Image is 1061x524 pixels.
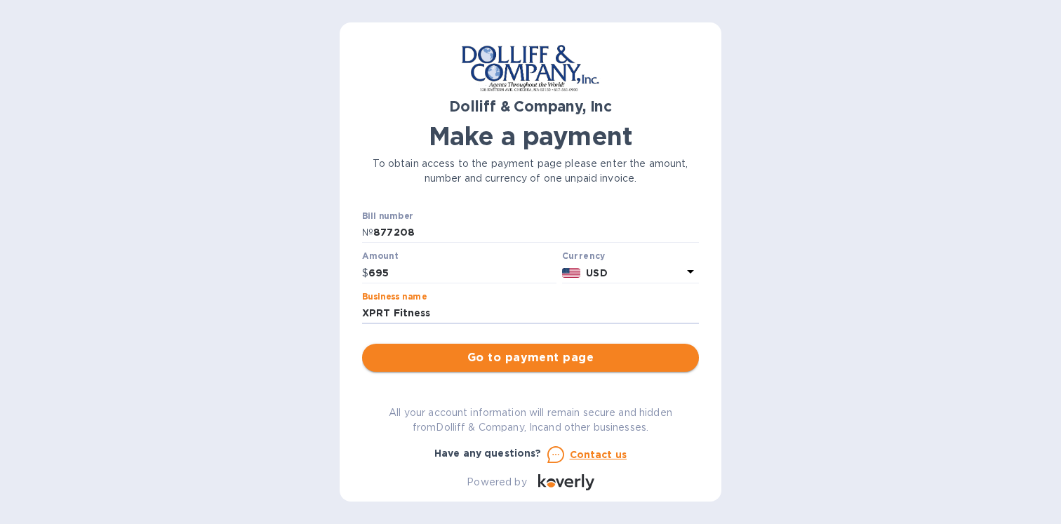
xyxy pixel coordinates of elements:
[562,250,606,261] b: Currency
[362,344,699,372] button: Go to payment page
[562,268,581,278] img: USD
[362,266,368,281] p: $
[362,225,373,240] p: №
[362,212,413,220] label: Bill number
[362,293,427,301] label: Business name
[467,475,526,490] p: Powered by
[434,448,542,459] b: Have any questions?
[362,121,699,151] h1: Make a payment
[362,405,699,435] p: All your account information will remain secure and hidden from Dolliff & Company, Inc and other ...
[362,253,398,261] label: Amount
[373,222,699,243] input: Enter bill number
[368,262,556,283] input: 0.00
[362,303,699,324] input: Enter business name
[570,449,627,460] u: Contact us
[586,267,607,278] b: USD
[449,98,612,115] b: Dolliff & Company, Inc
[362,156,699,186] p: To obtain access to the payment page please enter the amount, number and currency of one unpaid i...
[373,349,688,366] span: Go to payment page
